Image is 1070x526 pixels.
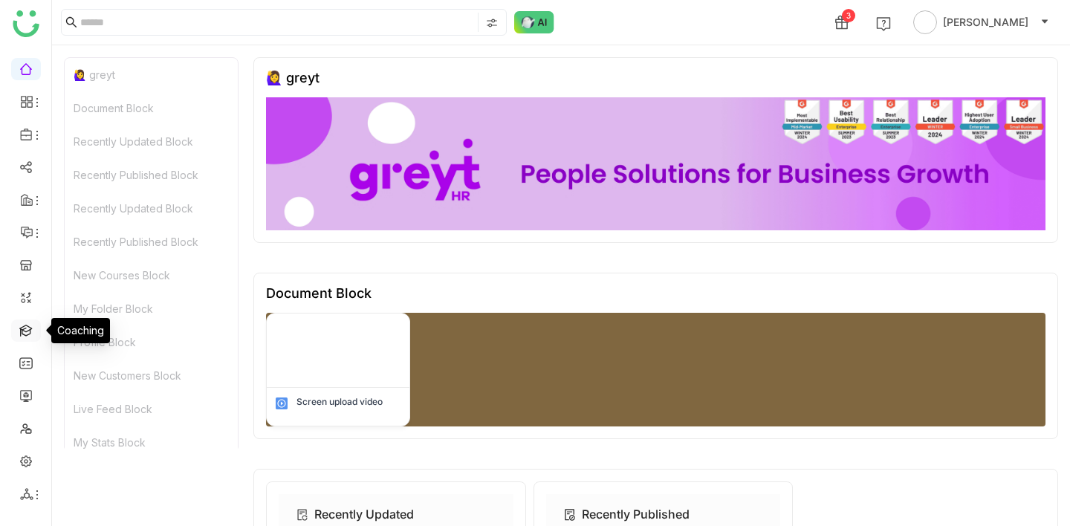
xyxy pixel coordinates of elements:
img: 68ca8a786afc163911e2cfd3 [266,97,1045,230]
div: New Customers Block [65,359,238,392]
button: [PERSON_NAME] [910,10,1052,34]
div: My Stats Block [65,426,238,459]
img: mp4.svg [274,396,289,411]
div: Document Block [266,285,372,301]
div: Recently Published Block [65,158,238,192]
div: Recently Published [582,504,690,525]
div: Recently Updated Block [65,192,238,225]
div: 🙋‍♀️ greyt [65,58,238,91]
img: help.svg [876,16,891,31]
div: My Folder Block [65,292,238,325]
div: Screen upload video [296,395,383,409]
div: Recently Published Block [65,225,238,259]
div: Document Block [65,91,238,125]
div: Recently Updated [314,504,414,525]
img: search-type.svg [486,17,498,29]
img: ask-buddy-normal.svg [514,11,554,33]
div: 🙋‍♀️ greyt [266,70,320,85]
div: Recently Updated Block [65,125,238,158]
div: Live Feed Block [65,392,238,426]
span: [PERSON_NAME] [943,14,1028,30]
div: 3 [842,9,855,22]
div: New Courses Block [65,259,238,292]
div: Profile Block [65,325,238,359]
img: avatar [913,10,937,34]
img: logo [13,10,39,37]
img: 68d62a861a154208cbbd759d [267,314,409,387]
div: Coaching [51,318,110,343]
